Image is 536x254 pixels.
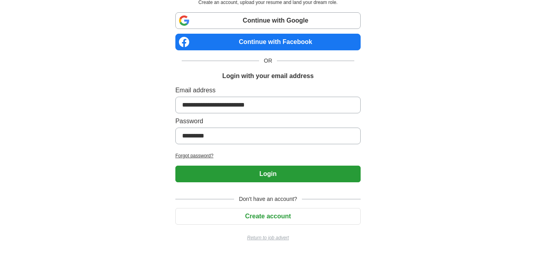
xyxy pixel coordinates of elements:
a: Forgot password? [175,152,361,159]
a: Continue with Google [175,12,361,29]
span: Don't have an account? [234,195,302,203]
label: Email address [175,86,361,95]
a: Create account [175,213,361,220]
label: Password [175,116,361,126]
span: OR [259,57,277,65]
h1: Login with your email address [222,71,313,81]
button: Create account [175,208,361,225]
a: Continue with Facebook [175,34,361,50]
a: Return to job advert [175,234,361,241]
button: Login [175,166,361,182]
